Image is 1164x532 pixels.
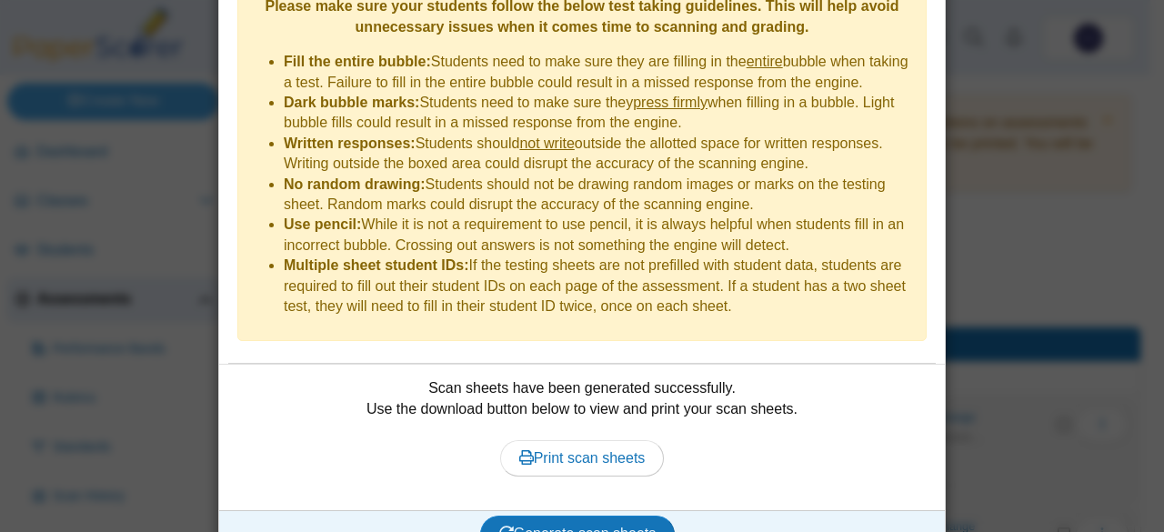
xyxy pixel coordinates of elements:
b: Dark bubble marks: [284,95,419,110]
u: entire [747,54,783,69]
u: not write [519,136,574,151]
li: Students should not be drawing random images or marks on the testing sheet. Random marks could di... [284,175,917,216]
b: Fill the entire bubble: [284,54,431,69]
li: Students should outside the allotted space for written responses. Writing outside the boxed area ... [284,134,917,175]
li: Students need to make sure they are filling in the bubble when taking a test. Failure to fill in ... [284,52,917,93]
li: If the testing sheets are not prefilled with student data, students are required to fill out thei... [284,256,917,316]
a: Print scan sheets [500,440,665,477]
b: Written responses: [284,136,416,151]
b: Multiple sheet student IDs: [284,257,469,273]
li: While it is not a requirement to use pencil, it is always helpful when students fill in an incorr... [284,215,917,256]
div: Scan sheets have been generated successfully. Use the download button below to view and print you... [228,378,936,497]
b: Use pencil: [284,216,361,232]
li: Students need to make sure they when filling in a bubble. Light bubble fills could result in a mi... [284,93,917,134]
span: Print scan sheets [519,450,646,466]
u: press firmly [633,95,707,110]
b: No random drawing: [284,176,426,192]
